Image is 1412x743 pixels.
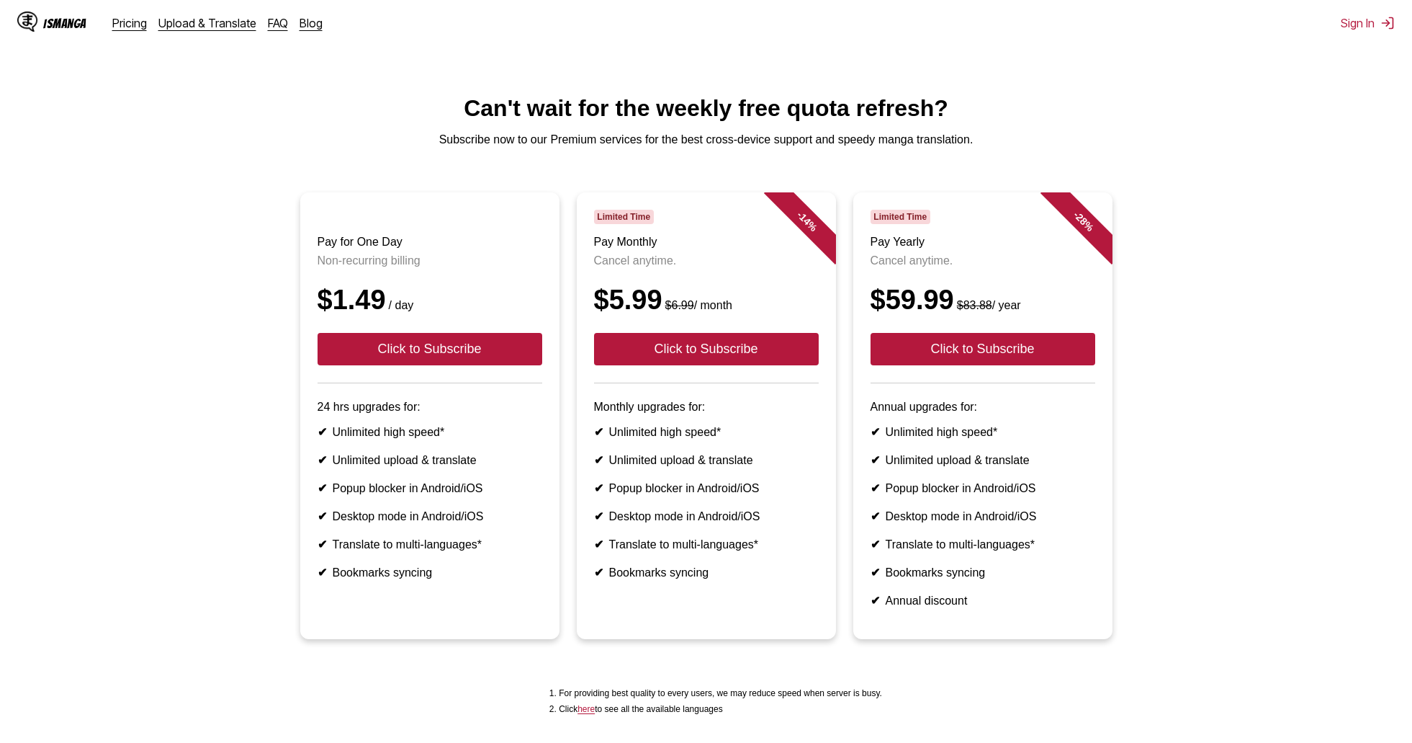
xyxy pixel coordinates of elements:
[318,454,327,466] b: ✔
[1380,16,1395,30] img: Sign out
[12,95,1400,122] h1: Can't wait for the weekly free quota refresh?
[594,401,819,414] p: Monthly upgrades for:
[871,454,880,466] b: ✔
[318,236,542,249] h3: Pay for One Day
[871,595,880,607] b: ✔
[268,16,288,30] a: FAQ
[112,16,147,30] a: Pricing
[662,299,732,311] small: / month
[43,17,86,30] div: IsManga
[594,425,819,439] li: Unlimited high speed*
[594,236,819,249] h3: Pay Monthly
[1341,16,1395,30] button: Sign In
[318,285,542,316] div: $1.49
[954,299,1021,311] small: / year
[12,133,1400,146] p: Subscribe now to our Premium services for the best cross-device support and speedy manga translat...
[594,538,819,551] li: Translate to multi-languages*
[871,482,880,494] b: ✔
[559,704,882,714] li: Click to see all the available languages
[318,510,327,522] b: ✔
[318,566,327,579] b: ✔
[318,333,542,365] button: Click to Subscribe
[318,510,542,523] li: Desktop mode in Android/iOS
[318,482,327,494] b: ✔
[318,538,327,551] b: ✔
[17,12,112,35] a: IsManga LogoIsManga
[871,453,1095,467] li: Unlimited upload & translate
[318,254,542,267] p: Non-recurring billing
[871,538,880,551] b: ✔
[871,594,1095,608] li: Annual discount
[871,333,1095,365] button: Click to Subscribe
[318,538,542,551] li: Translate to multi-languages*
[594,566,819,579] li: Bookmarks syncing
[318,401,542,414] p: 24 hrs upgrades for:
[871,236,1095,249] h3: Pay Yearly
[871,401,1095,414] p: Annual upgrades for:
[318,425,542,439] li: Unlimited high speed*
[594,510,603,522] b: ✔
[318,426,327,438] b: ✔
[871,566,1095,579] li: Bookmarks syncing
[300,16,323,30] a: Blog
[158,16,256,30] a: Upload & Translate
[577,704,595,714] a: Available languages
[594,333,819,365] button: Click to Subscribe
[318,453,542,467] li: Unlimited upload & translate
[871,481,1095,495] li: Popup blocker in Android/iOS
[763,178,850,264] div: - 14 %
[871,510,1095,523] li: Desktop mode in Android/iOS
[559,688,882,698] li: For providing best quality to every users, we may reduce speed when server is busy.
[594,482,603,494] b: ✔
[871,425,1095,439] li: Unlimited high speed*
[665,299,694,311] s: $6.99
[871,210,930,224] span: Limited Time
[871,538,1095,551] li: Translate to multi-languages*
[594,454,603,466] b: ✔
[871,566,880,579] b: ✔
[318,566,542,579] li: Bookmarks syncing
[386,299,414,311] small: / day
[318,481,542,495] li: Popup blocker in Android/iOS
[871,426,880,438] b: ✔
[594,426,603,438] b: ✔
[594,510,819,523] li: Desktop mode in Android/iOS
[594,538,603,551] b: ✔
[871,254,1095,267] p: Cancel anytime.
[871,285,1095,316] div: $59.99
[594,566,603,579] b: ✔
[871,510,880,522] b: ✔
[17,12,37,32] img: IsManga Logo
[594,210,654,224] span: Limited Time
[594,254,819,267] p: Cancel anytime.
[957,299,992,311] s: $83.88
[594,453,819,467] li: Unlimited upload & translate
[594,481,819,495] li: Popup blocker in Android/iOS
[594,285,819,316] div: $5.99
[1040,178,1126,264] div: - 28 %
